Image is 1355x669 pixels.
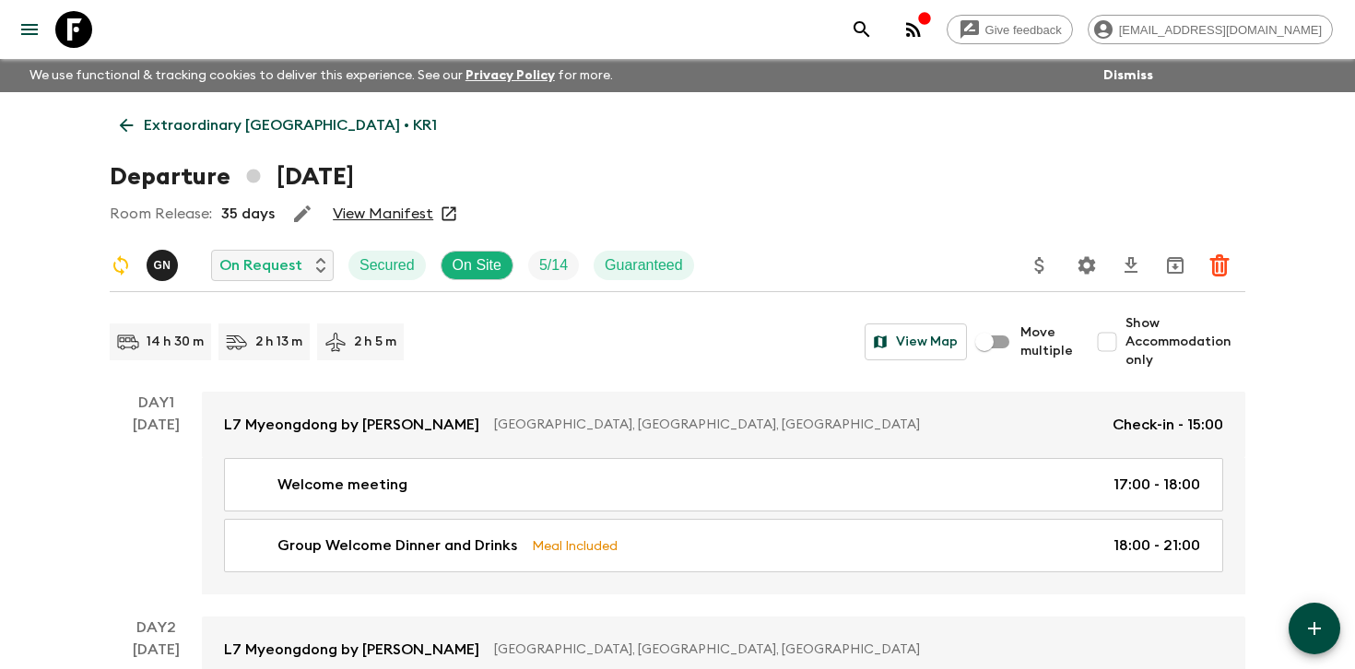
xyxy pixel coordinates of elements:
[219,254,302,276] p: On Request
[1125,314,1245,370] span: Show Accommodation only
[1113,247,1149,284] button: Download CSV
[133,414,180,594] div: [DATE]
[153,258,171,273] p: G N
[528,251,579,280] div: Trip Fill
[255,333,302,351] p: 2 h 13 m
[605,254,683,276] p: Guaranteed
[110,616,202,639] p: Day 2
[975,23,1072,37] span: Give feedback
[441,251,513,280] div: On Site
[224,414,479,436] p: L7 Myeongdong by [PERSON_NAME]
[539,254,568,276] p: 5 / 14
[1099,63,1158,88] button: Dismiss
[532,535,618,556] p: Meal Included
[277,474,407,496] p: Welcome meeting
[865,323,967,360] button: View Map
[1068,247,1105,284] button: Settings
[354,333,396,351] p: 2 h 5 m
[1157,247,1194,284] button: Archive (Completed, Cancelled or Unsynced Departures only)
[224,519,1223,572] a: Group Welcome Dinner and DrinksMeal Included18:00 - 21:00
[348,251,426,280] div: Secured
[359,254,415,276] p: Secured
[333,205,433,223] a: View Manifest
[1113,414,1223,436] p: Check-in - 15:00
[224,458,1223,511] a: Welcome meeting17:00 - 18:00
[110,158,354,195] h1: Departure [DATE]
[147,250,182,281] button: GN
[110,254,132,276] svg: Sync Required - Changes detected
[110,107,447,144] a: Extraordinary [GEOGRAPHIC_DATA] • KR1
[224,639,479,661] p: L7 Myeongdong by [PERSON_NAME]
[494,416,1098,434] p: [GEOGRAPHIC_DATA], [GEOGRAPHIC_DATA], [GEOGRAPHIC_DATA]
[1113,474,1200,496] p: 17:00 - 18:00
[22,59,620,92] p: We use functional & tracking cookies to deliver this experience. See our for more.
[202,392,1245,458] a: L7 Myeongdong by [PERSON_NAME][GEOGRAPHIC_DATA], [GEOGRAPHIC_DATA], [GEOGRAPHIC_DATA]Check-in - 1...
[1020,323,1074,360] span: Move multiple
[947,15,1073,44] a: Give feedback
[1113,534,1200,557] p: 18:00 - 21:00
[147,255,182,270] span: Genie Nam
[465,69,555,82] a: Privacy Policy
[453,254,501,276] p: On Site
[147,333,204,351] p: 14 h 30 m
[277,534,517,557] p: Group Welcome Dinner and Drinks
[1021,247,1058,284] button: Update Price, Early Bird Discount and Costs
[1088,15,1333,44] div: [EMAIL_ADDRESS][DOMAIN_NAME]
[221,203,275,225] p: 35 days
[1201,247,1238,284] button: Delete
[110,392,202,414] p: Day 1
[110,203,212,225] p: Room Release:
[494,640,1208,659] p: [GEOGRAPHIC_DATA], [GEOGRAPHIC_DATA], [GEOGRAPHIC_DATA]
[144,114,437,136] p: Extraordinary [GEOGRAPHIC_DATA] • KR1
[11,11,48,48] button: menu
[1109,23,1332,37] span: [EMAIL_ADDRESS][DOMAIN_NAME]
[843,11,880,48] button: search adventures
